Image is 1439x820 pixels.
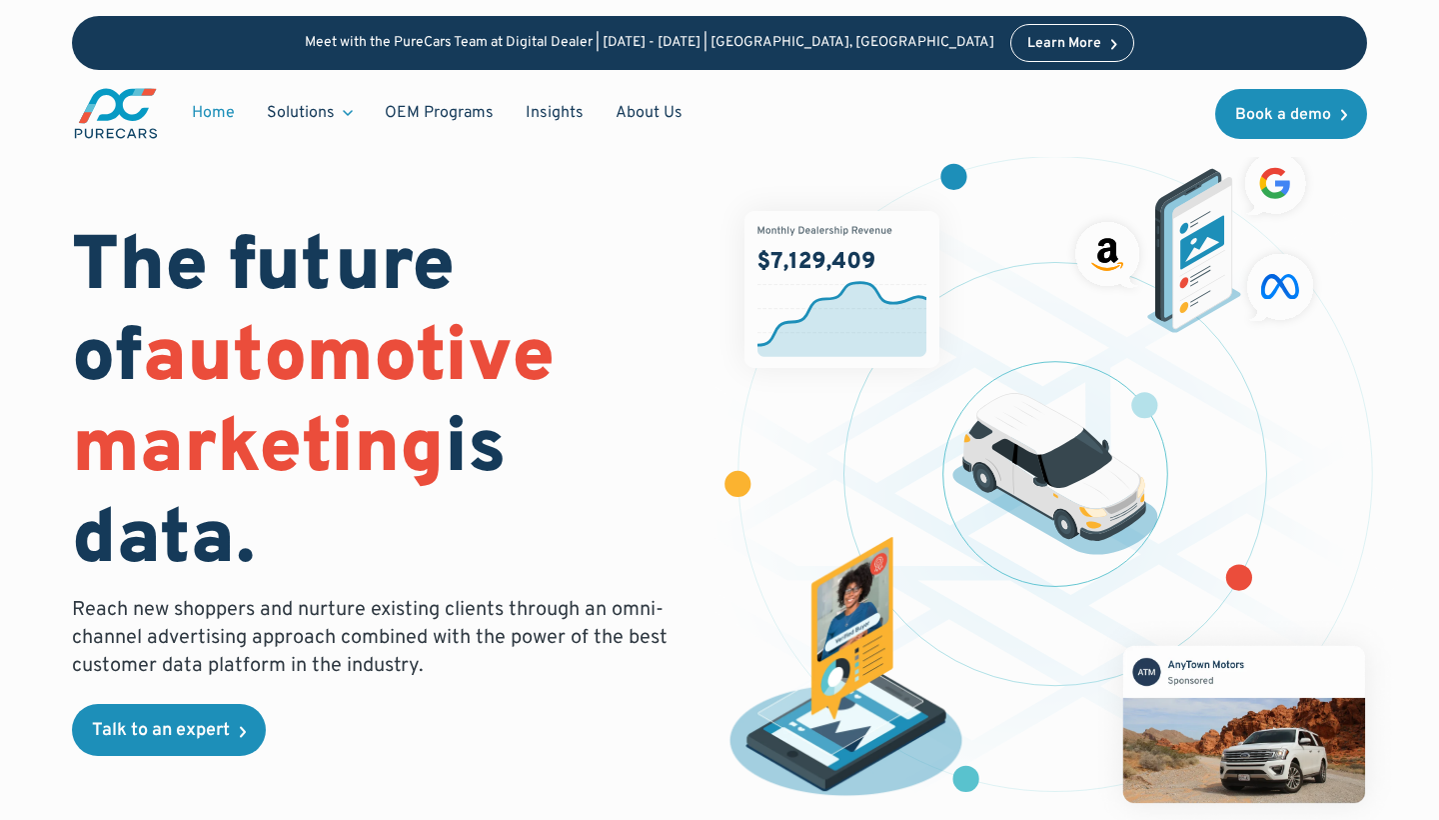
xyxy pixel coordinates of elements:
div: Solutions [267,102,335,124]
div: Book a demo [1235,107,1331,123]
a: Learn More [1010,24,1134,62]
div: Learn More [1027,37,1101,51]
p: Reach new shoppers and nurture existing clients through an omni-channel advertising approach comb... [72,596,680,680]
a: Talk to an expert [72,704,266,756]
img: illustration of a vehicle [952,393,1158,556]
h1: The future of is data. [72,224,696,589]
div: Talk to an expert [92,722,230,740]
a: Home [176,94,251,132]
a: About Us [600,94,699,132]
img: purecars logo [72,86,160,141]
img: chart showing monthly dealership revenue of $7m [744,211,940,367]
span: automotive marketing [72,312,555,499]
img: persona of a buyer [713,537,980,804]
img: ads on social media and advertising partners [1066,144,1323,333]
a: Book a demo [1215,89,1367,139]
div: Solutions [251,94,369,132]
a: OEM Programs [369,94,510,132]
a: main [72,86,160,141]
p: Meet with the PureCars Team at Digital Dealer | [DATE] - [DATE] | [GEOGRAPHIC_DATA], [GEOGRAPHIC_... [305,35,994,52]
a: Insights [510,94,600,132]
